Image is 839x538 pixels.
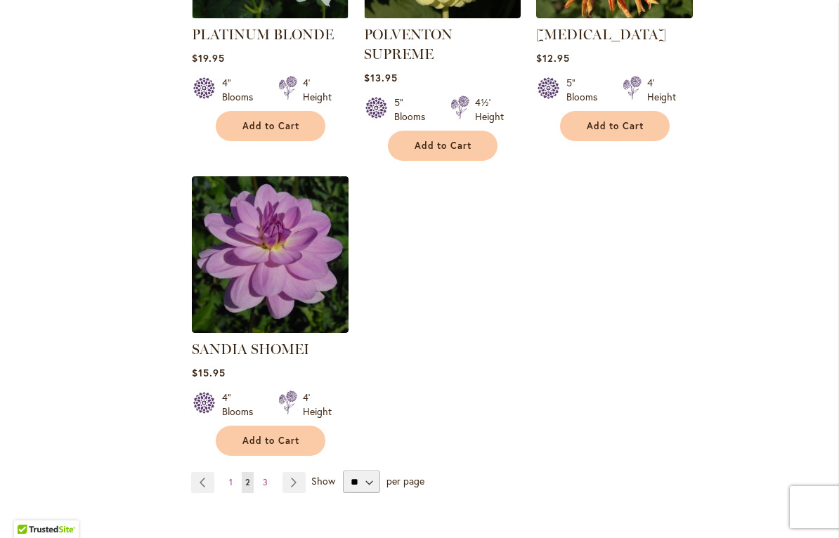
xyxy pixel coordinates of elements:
div: 4' Height [647,76,676,104]
button: Add to Cart [388,131,497,161]
span: Add to Cart [242,120,300,132]
a: PLATINUM BLONDE [192,8,349,21]
img: SANDIA SHOMEI [192,176,349,333]
span: $13.95 [364,71,398,84]
div: 5" Blooms [566,76,606,104]
button: Add to Cart [216,426,325,456]
div: 4' Height [303,76,332,104]
span: $12.95 [536,51,570,65]
a: POLVENTON SUPREME [364,8,521,21]
div: 5" Blooms [394,96,434,124]
span: $19.95 [192,51,225,65]
span: 3 [263,477,268,487]
a: 3 [259,472,271,493]
a: POPPERS [536,8,693,21]
span: Add to Cart [587,120,644,132]
div: 4" Blooms [222,76,261,104]
span: $15.95 [192,366,226,379]
span: Add to Cart [415,140,472,152]
button: Add to Cart [216,111,325,141]
div: 4" Blooms [222,391,261,419]
span: per page [386,474,424,487]
iframe: Launch Accessibility Center [11,488,50,527]
a: 1 [226,472,236,493]
a: [MEDICAL_DATA] [536,26,666,43]
a: PLATINUM BLONDE [192,26,334,43]
a: POLVENTON SUPREME [364,26,453,63]
div: 4' Height [303,391,332,419]
button: Add to Cart [560,111,670,141]
span: Add to Cart [242,435,300,447]
span: Show [311,474,335,487]
div: 4½' Height [475,96,504,124]
span: 2 [245,477,250,487]
span: 1 [229,477,233,487]
a: SANDIA SHOMEI [192,322,349,336]
a: SANDIA SHOMEI [192,341,309,357]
